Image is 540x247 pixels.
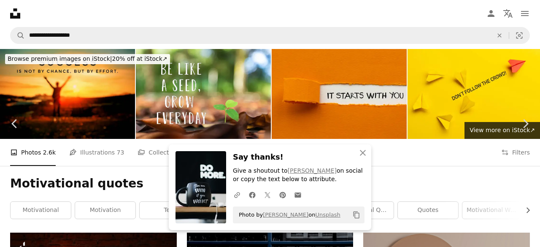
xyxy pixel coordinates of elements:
[509,27,529,43] button: Visual search
[483,5,499,22] a: Log in / Sign up
[11,27,25,43] button: Search Unsplash
[11,202,71,219] a: motivational
[235,208,340,222] span: Photo by on
[233,167,364,184] p: Give a shoutout to on social or copy the text below to attribute.
[263,212,308,218] a: [PERSON_NAME]
[288,167,337,174] a: [PERSON_NAME]
[398,202,458,219] a: quotes
[510,83,540,164] a: Next
[245,186,260,203] a: Share on Facebook
[499,5,516,22] button: Language
[10,176,530,191] h1: Motivational quotes
[136,49,271,139] img: Be like a seed, grow everyday. Inspirational words with nature background.
[117,148,124,157] span: 73
[349,208,364,222] button: Copy to clipboard
[10,8,20,19] a: Home — Unsplash
[8,55,112,62] span: Browse premium images on iStock |
[272,49,407,139] img: It Starts With You
[69,139,124,166] a: Illustrations 73
[501,139,530,166] button: Filters
[462,202,523,219] a: motivational wallpapers
[275,186,290,203] a: Share on Pinterest
[138,139,194,166] a: Collections 39k
[490,27,509,43] button: Clear
[260,186,275,203] a: Share on Twitter
[516,5,533,22] button: Menu
[140,202,200,219] a: text
[470,127,535,133] span: View more on iStock ↗
[10,27,530,44] form: Find visuals sitewide
[315,212,340,218] a: Unsplash
[520,202,530,219] button: scroll list to the right
[233,151,364,163] h3: Say thanks!
[207,139,240,166] a: Users 9
[464,122,540,139] a: View more on iStock↗
[75,202,135,219] a: motivation
[5,54,170,64] div: 20% off at iStock ↗
[290,186,305,203] a: Share over email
